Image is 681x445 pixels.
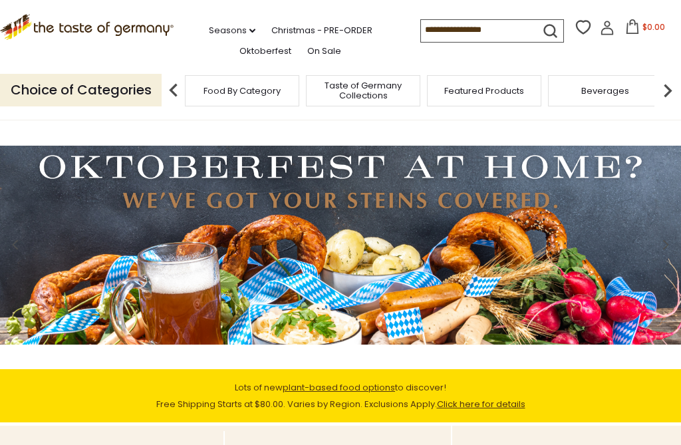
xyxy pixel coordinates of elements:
a: Featured Products [444,86,524,96]
img: previous arrow [160,77,187,104]
span: $0.00 [642,21,665,33]
img: next arrow [654,77,681,104]
span: Lots of new to discover! Free Shipping Starts at $80.00. Varies by Region. Exclusions Apply. [156,381,525,410]
a: Click here for details [437,398,525,410]
a: Food By Category [204,86,281,96]
button: $0.00 [617,19,674,39]
a: Christmas - PRE-ORDER [271,23,372,38]
a: Seasons [209,23,255,38]
a: plant-based food options [283,381,395,394]
a: Oktoberfest [239,44,291,59]
a: Beverages [581,86,629,96]
a: On Sale [307,44,341,59]
a: Taste of Germany Collections [310,80,416,100]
